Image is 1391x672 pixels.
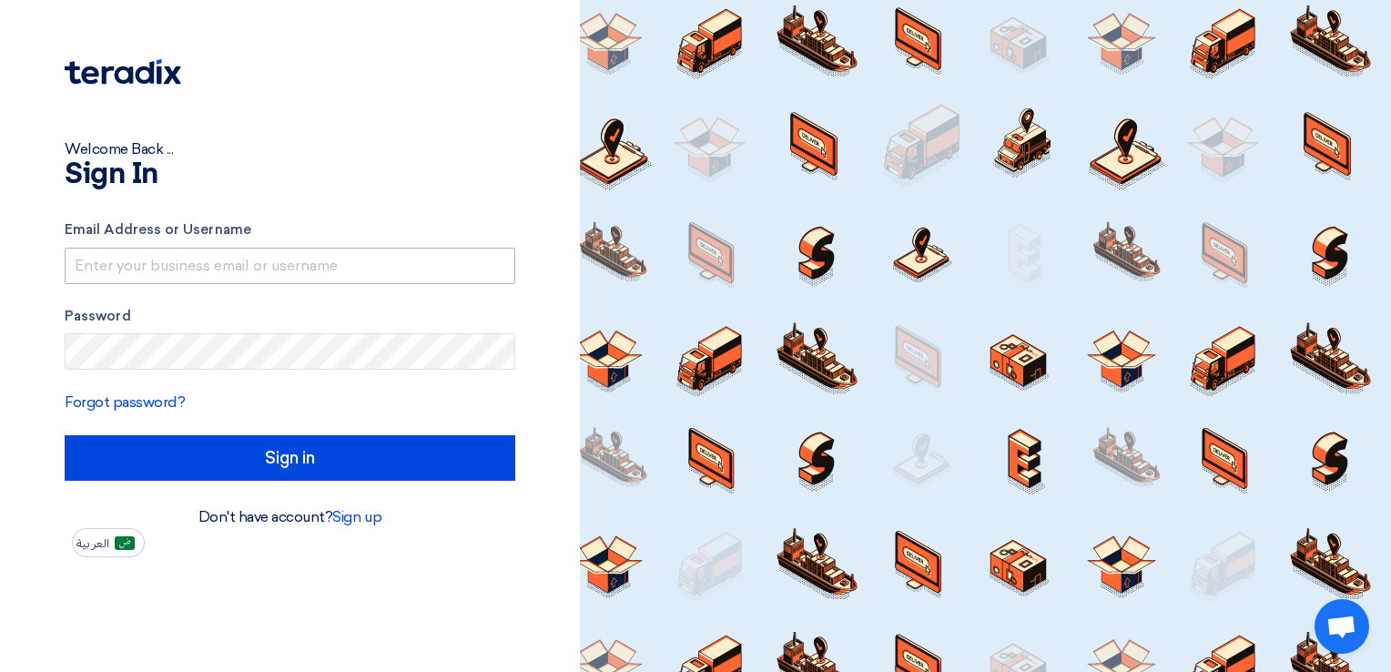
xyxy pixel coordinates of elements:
img: Teradix logo [65,59,181,85]
img: ar-AR.png [115,536,135,550]
div: Welcome Back ... [65,138,515,160]
h1: Sign In [65,160,515,189]
input: Sign in [65,435,515,481]
a: Open chat [1315,599,1369,654]
a: Forgot password? [65,393,185,411]
input: Enter your business email or username [65,248,515,284]
span: العربية [76,537,109,550]
a: Sign up [332,508,381,525]
button: العربية [72,528,145,557]
label: Password [65,306,515,327]
label: Email Address or Username [65,219,515,240]
div: Don't have account? [65,506,515,528]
